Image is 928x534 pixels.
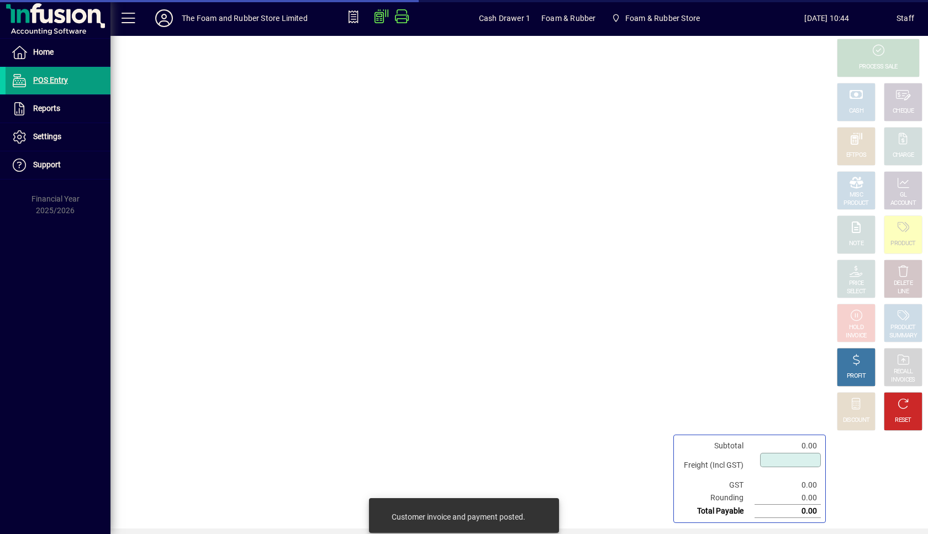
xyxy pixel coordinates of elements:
div: HOLD [849,324,863,332]
div: LINE [898,288,909,296]
div: DELETE [894,279,913,288]
a: Support [6,151,110,179]
span: Cash Drawer 1 [479,9,530,27]
td: Rounding [678,491,755,505]
td: 0.00 [755,479,821,491]
div: ACCOUNT [890,199,916,208]
span: Foam & Rubber Store [625,9,700,27]
div: Customer invoice and payment posted. [392,511,525,522]
div: DISCOUNT [843,416,869,425]
div: EFTPOS [846,151,867,160]
td: 0.00 [755,491,821,505]
div: CHARGE [893,151,914,160]
span: Settings [33,132,61,141]
div: INVOICE [846,332,866,340]
div: RECALL [894,368,913,376]
span: Foam & Rubber [541,9,595,27]
td: Total Payable [678,505,755,518]
div: SELECT [847,288,866,296]
div: The Foam and Rubber Store Limited [182,9,308,27]
span: [DATE] 10:44 [757,9,897,27]
div: MISC [850,191,863,199]
td: GST [678,479,755,491]
div: PRODUCT [890,240,915,248]
a: Home [6,39,110,66]
span: Home [33,47,54,56]
div: PROFIT [847,372,866,380]
td: 0.00 [755,505,821,518]
td: 0.00 [755,440,821,452]
button: Profile [146,8,182,28]
div: PRODUCT [890,324,915,332]
div: Staff [897,9,914,27]
div: PRICE [849,279,864,288]
div: PROCESS SALE [859,63,898,71]
div: NOTE [849,240,863,248]
div: CASH [849,107,863,115]
span: POS Entry [33,76,68,84]
span: Foam & Rubber Store [607,8,704,28]
div: CHEQUE [893,107,914,115]
span: Reports [33,104,60,113]
div: PRODUCT [843,199,868,208]
div: SUMMARY [889,332,917,340]
a: Settings [6,123,110,151]
div: INVOICES [891,376,915,384]
td: Freight (Incl GST) [678,452,755,479]
span: Support [33,160,61,169]
div: GL [900,191,907,199]
td: Subtotal [678,440,755,452]
div: RESET [895,416,911,425]
a: Reports [6,95,110,123]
